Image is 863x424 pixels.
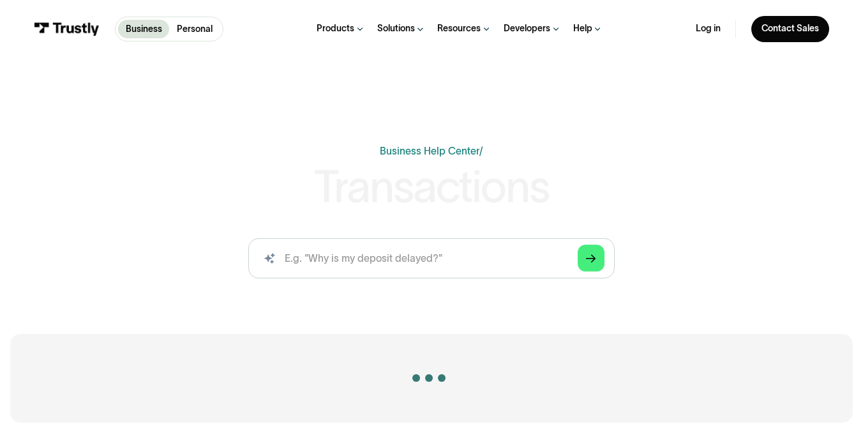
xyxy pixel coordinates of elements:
div: Help [573,23,592,34]
a: Contact Sales [751,16,829,43]
img: Trustly Logo [34,22,100,36]
a: Personal [169,20,220,38]
a: Business [118,20,170,38]
div: Resources [437,23,481,34]
div: Products [317,23,354,34]
div: / [479,146,483,156]
div: Developers [504,23,550,34]
p: Personal [177,22,213,36]
a: Business Help Center [380,146,479,156]
input: search [248,238,614,278]
div: Contact Sales [762,23,819,34]
p: Business [126,22,162,36]
a: Log in [696,23,721,34]
h1: Transactions [314,165,549,209]
div: Solutions [377,23,415,34]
